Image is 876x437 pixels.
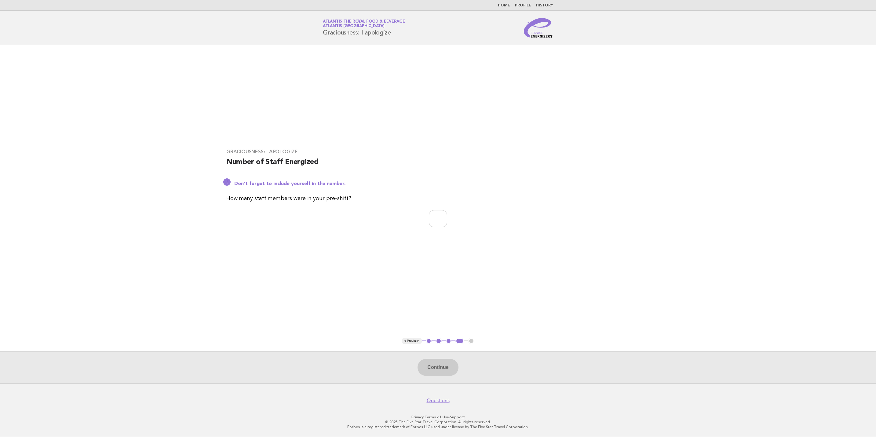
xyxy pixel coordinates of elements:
button: 3 [446,338,452,344]
a: Atlantis the Royal Food & BeverageAtlantis [GEOGRAPHIC_DATA] [323,20,405,28]
a: Profile [515,4,531,7]
p: · · [251,415,625,420]
a: Support [450,415,465,419]
h1: Graciousness: I apologize [323,20,405,36]
a: Terms of Use [425,415,449,419]
span: Atlantis [GEOGRAPHIC_DATA] [323,24,385,28]
a: Home [498,4,510,7]
button: 2 [436,338,442,344]
p: Don't forget to include yourself in the number. [234,181,650,187]
a: History [536,4,553,7]
p: Forbes is a registered trademark of Forbes LLC used under license by The Five Star Travel Corpora... [251,424,625,429]
img: Service Energizers [524,18,553,38]
button: 4 [455,338,464,344]
a: Privacy [411,415,424,419]
p: © 2025 The Five Star Travel Corporation. All rights reserved. [251,420,625,424]
p: How many staff members were in your pre-shift? [226,194,650,203]
button: 1 [426,338,432,344]
h3: Graciousness: I apologize [226,149,650,155]
a: Questions [427,398,450,404]
h2: Number of Staff Energized [226,157,650,172]
button: < Previous [402,338,422,344]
